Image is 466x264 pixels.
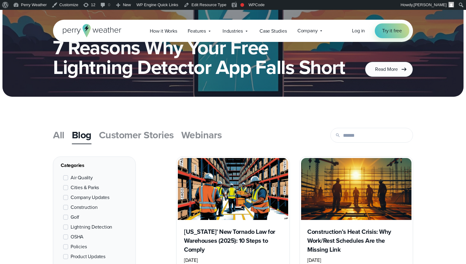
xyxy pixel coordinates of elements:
[71,174,93,181] span: Air Quality
[71,253,105,260] span: Product Updates
[188,27,206,35] span: Features
[352,27,365,35] a: Log in
[71,223,112,231] span: Lightning Detection
[99,126,174,144] a: Customer Stories
[71,213,79,221] span: Golf
[365,62,413,77] a: Read More
[307,227,405,254] h3: Construction’s Heat Crisis: Why Work/Rest Schedules Are the Missing Link
[382,27,402,35] span: Try it free
[178,158,288,220] img: Illinois Warehouse Safety
[150,27,177,35] span: How it Works
[53,126,64,144] a: All
[254,25,292,37] a: Case Studies
[71,243,87,250] span: Policies
[72,128,92,142] span: Blog
[223,27,243,35] span: Industries
[375,66,398,73] span: Read More
[61,162,128,169] div: Categories
[240,3,244,7] div: Focus keyphrase not set
[99,128,174,142] span: Customer Stories
[71,184,99,191] span: Cities & Parks
[72,126,92,144] a: Blog
[71,204,98,211] span: Construction
[375,23,409,38] a: Try it free
[71,194,109,201] span: Company Updates
[307,257,405,264] div: [DATE]
[53,38,350,77] h1: 7 Reasons Why Your Free Lightning Detector App Falls Short
[181,126,222,144] a: Webinars
[71,233,84,241] span: OSHA
[181,128,222,142] span: Webinars
[53,128,64,142] span: All
[145,25,182,37] a: How it Works
[297,27,318,35] span: Company
[301,158,411,220] img: construction site heat stress
[184,227,282,254] h3: [US_STATE]’ New Tornado Law for Warehouses (2025): 10 Steps to Comply
[414,2,447,7] span: [PERSON_NAME]
[184,257,282,264] div: [DATE]
[260,27,287,35] span: Case Studies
